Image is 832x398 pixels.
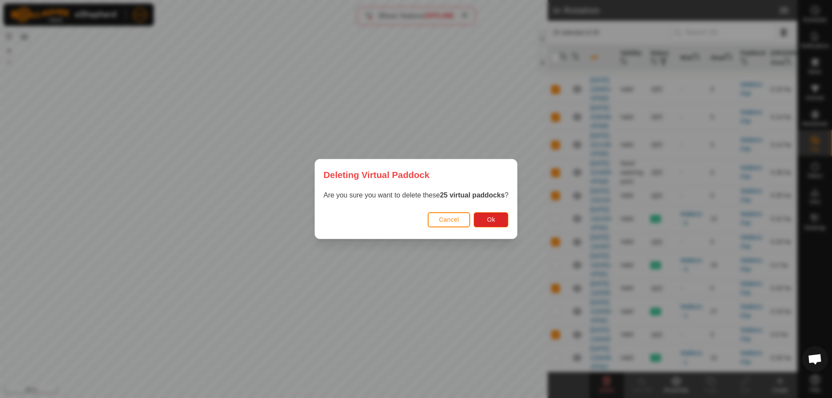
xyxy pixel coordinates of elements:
[802,346,828,372] div: Open chat
[324,168,430,181] span: Deleting Virtual Paddock
[474,212,508,227] button: Ok
[428,212,471,227] button: Cancel
[439,216,459,223] span: Cancel
[324,191,509,199] span: Are you sure you want to delete these ?
[440,191,504,199] strong: 25 virtual paddocks
[487,216,495,223] span: Ok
